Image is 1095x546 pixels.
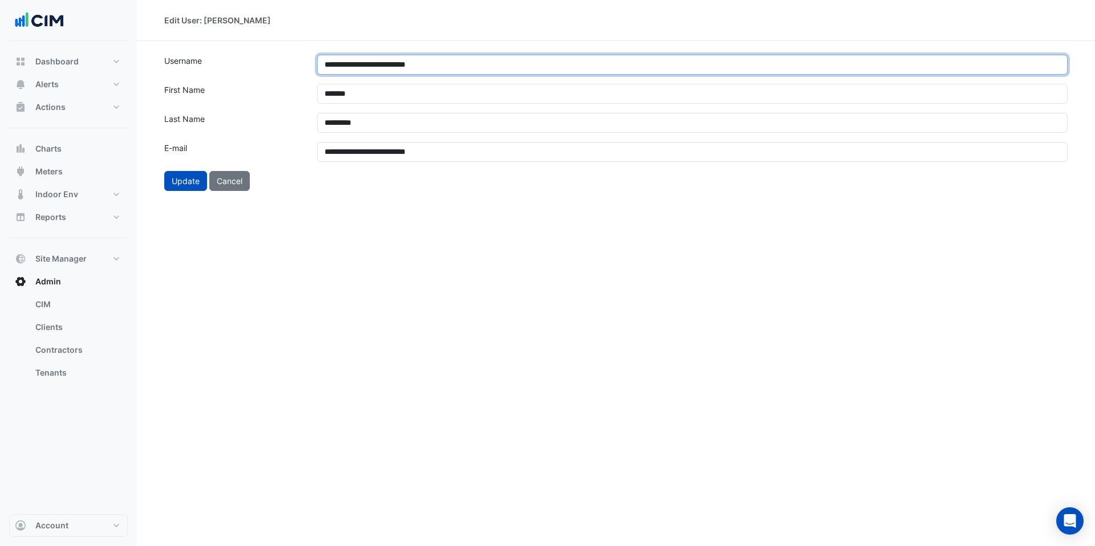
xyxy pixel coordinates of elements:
[35,166,63,177] span: Meters
[15,253,26,264] app-icon: Site Manager
[35,276,61,287] span: Admin
[35,253,87,264] span: Site Manager
[15,143,26,154] app-icon: Charts
[157,55,310,75] label: Username
[9,247,128,270] button: Site Manager
[26,339,128,361] a: Contractors
[9,183,128,206] button: Indoor Env
[9,160,128,183] button: Meters
[157,113,310,133] label: Last Name
[9,96,128,119] button: Actions
[26,293,128,316] a: CIM
[9,50,128,73] button: Dashboard
[26,316,128,339] a: Clients
[9,73,128,96] button: Alerts
[35,211,66,223] span: Reports
[15,56,26,67] app-icon: Dashboard
[15,166,26,177] app-icon: Meters
[9,270,128,293] button: Admin
[157,142,310,162] label: E-mail
[1056,507,1084,535] div: Open Intercom Messenger
[15,189,26,200] app-icon: Indoor Env
[9,293,128,389] div: Admin
[35,189,78,200] span: Indoor Env
[15,276,26,287] app-icon: Admin
[15,79,26,90] app-icon: Alerts
[15,211,26,223] app-icon: Reports
[9,206,128,229] button: Reports
[14,9,65,32] img: Company Logo
[9,514,128,537] button: Account
[35,79,59,90] span: Alerts
[209,171,250,191] button: Cancel
[26,361,128,384] a: Tenants
[35,56,79,67] span: Dashboard
[15,101,26,113] app-icon: Actions
[157,84,310,104] label: First Name
[35,101,66,113] span: Actions
[35,143,62,154] span: Charts
[9,137,128,160] button: Charts
[164,14,271,26] div: Edit User: [PERSON_NAME]
[35,520,68,531] span: Account
[164,171,207,191] button: Update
